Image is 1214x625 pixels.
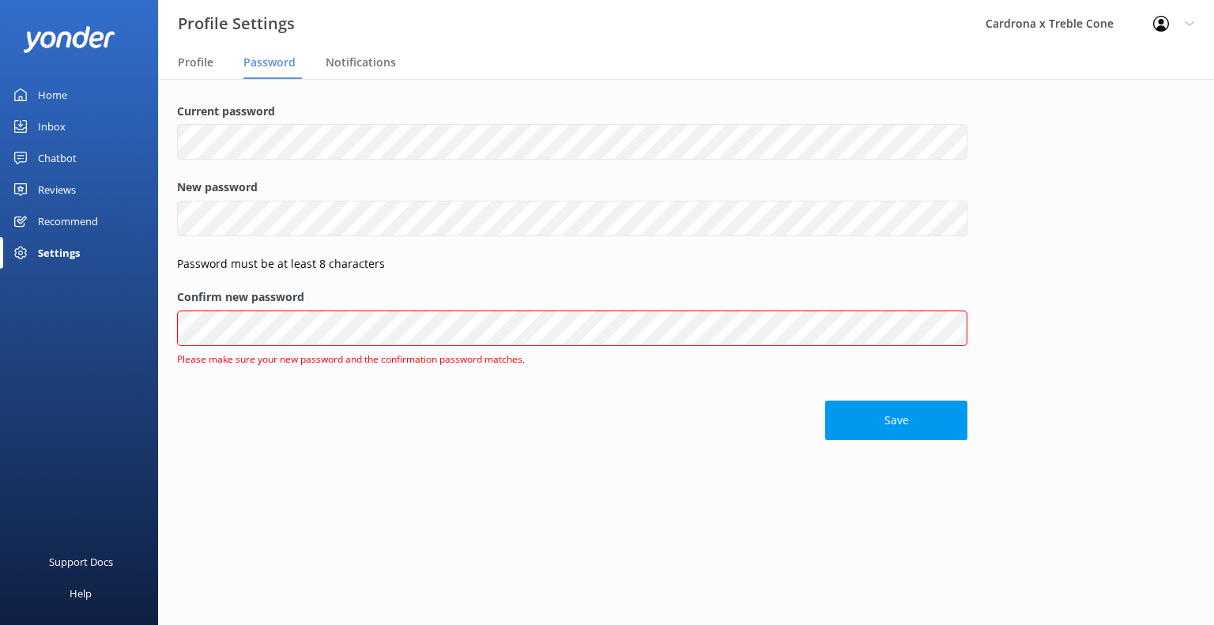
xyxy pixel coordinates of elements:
label: New password [177,179,967,196]
button: Save [825,401,967,440]
div: Home [38,79,67,111]
div: Recommend [38,205,98,237]
div: Chatbot [38,142,77,174]
div: Reviews [38,174,76,205]
div: Inbox [38,111,66,142]
img: yonder-white-logo.png [24,26,115,52]
span: Notifications [326,55,396,70]
h3: Profile Settings [178,11,295,36]
span: Please make sure your new password and the confirmation password matches. [177,352,958,367]
span: Password [243,55,296,70]
label: Confirm new password [177,288,967,306]
div: Help [70,578,92,609]
span: Profile [178,55,213,70]
p: Password must be at least 8 characters [177,255,967,273]
div: Support Docs [49,546,113,578]
div: Settings [38,237,80,269]
label: Current password [177,103,967,120]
